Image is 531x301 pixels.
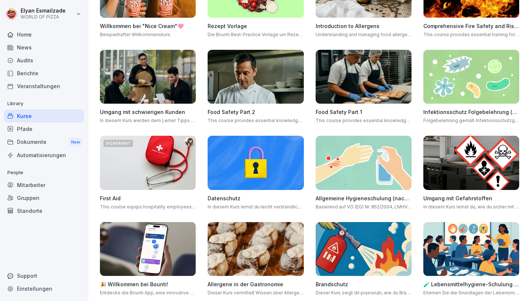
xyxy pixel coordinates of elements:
[21,8,66,14] p: Elyan Esmailzade
[4,135,84,149] div: Dokumente
[423,290,519,296] p: Erlernen Sie die Grundlagen der Lebensmittelhygiene gemäß LMHV und EU-Verordnungen. Verstehen Sie...
[4,149,84,162] a: Automatisierungen
[423,194,519,202] h4: Umgang mit Gefahrstoffen
[208,117,303,124] p: This course provides essential knowledge and practical steps to ensure food safety and hygiene in...
[208,50,303,104] img: idy8elroa8tdh8pf64fhm0tv.png
[4,80,84,93] a: Veranstaltungen
[4,282,84,295] a: Einstellungen
[423,136,519,190] img: ro33qf0i8ndaw7nkfv0stvse.png
[316,31,412,38] p: Understanding and managing food allergens are crucial in the hospitality industry to ensure the s...
[316,290,412,296] p: Dieser Kurs zeigt dir praxisnah, wie du Brände in der Gastronomie verhinderst, Fettbrände sicher ...
[208,194,303,202] h4: Datenschutz
[423,50,519,104] img: tgff07aey9ahi6f4hltuk21p.png
[423,117,519,124] p: Folgebelehrung gemäß Infektionsschutzgesetz §43 IfSG. Diese Schulung ist nur gültig in Kombinatio...
[208,22,303,30] h4: Rezept Vorlage
[316,204,412,210] p: Basierend auf VO (EG) Nr. 852/2004, LMHV, DIN10514 und IFSG. Jährliche Wiederholung empfohlen. Mi...
[316,108,412,116] h4: Food Safety Part 1
[316,22,412,30] h4: Introduction to Allergens
[423,280,519,288] h4: 🧪 Lebensmittelhygiene-Schulung nach LMHV
[316,117,412,124] p: This course provides essential knowledge and practical steps to ensure food safety and hygiene in...
[4,54,84,67] a: Audits
[316,136,412,190] img: gxsnf7ygjsfsmxd96jxi4ufn.png
[423,31,519,38] p: This course provides essential training for Fire Marshals, covering fire safety risk assessment, ...
[100,222,196,276] img: b4eu0mai1tdt6ksd7nlke1so.png
[100,22,196,30] h4: Willkommen bei "Nice Cream"🩷
[4,98,84,110] p: Library
[69,138,82,146] div: New
[208,136,303,190] img: gp1n7epbxsf9lzaihqn479zn.png
[4,191,84,204] a: Gruppen
[4,110,84,122] a: Kurse
[208,204,303,210] p: In diesem Kurs lernst du leicht verständlich die Grundlagen der DSGVO kennen und erfährst, wie du...
[423,222,519,276] img: h7jpezukfv8pwd1f3ia36uzh.png
[316,222,412,276] img: b0iy7e1gfawqjs4nezxuanzk.png
[100,108,196,116] h4: Umgang mit schwierigen Kunden
[100,194,196,202] h4: First Aid
[100,290,196,296] p: Entdecke die Bounti App, eine innovative Lernplattform, die dir flexibles und unterhaltsames Lern...
[423,108,519,116] h4: Infektionsschutz Folgebelehrung (nach §43 IfSG)
[4,67,84,80] a: Berichte
[208,290,303,296] p: Dieser Kurs vermittelt Wissen über Allergene, deren Kennzeichnung und Kommunikation, Küchenmanage...
[316,50,412,104] img: azkf4rt9fjv8ktem2r20o1ft.png
[4,167,84,179] p: People
[4,269,84,282] div: Support
[316,280,412,288] h4: Brandschutz
[208,222,303,276] img: q9ka5lds5r8z6j6e6z37df34.png
[423,204,519,210] p: In diesem Kurs lernst du, wie du sicher mit Gefahrstoffen umgehst. Du erfährst, was die Gefahrsto...
[21,14,66,20] p: WORLD OF PIZZA
[4,122,84,135] a: Pfade
[208,108,303,116] h4: Food Safety Part 2
[4,41,84,54] a: News
[4,135,84,149] a: DokumenteNew
[4,28,84,41] a: Home
[100,136,196,190] img: ovcsqbf2ewum2utvc3o527vw.png
[423,22,519,30] h4: Comprehensive Fire Safety and Risk Management
[100,31,196,38] p: Beispielhafter Willkommenskurs
[100,204,196,210] p: This course equips hospitality employees with basic first aid knowledge, empowering them to respo...
[4,204,84,217] a: Standorte
[100,117,196,124] p: In diesem Kurs werden dem Lerner Tipps an die Hand gegeben, wie man effektiv mit schwierigen Kund...
[316,194,412,202] h4: Allgemeine Hygieneschulung (nach LHMV §4)
[4,179,84,191] a: Mitarbeiter
[208,31,303,38] p: Die Bounti Best-Practice Vorlage um Rezepte zu vermitteln. Anschaulich, einfach und spielerisch. 🥗
[100,50,196,104] img: ibmq16c03v2u1873hyb2ubud.png
[100,280,196,288] h4: 🎉 Willkommen bei Bounti!
[208,280,303,288] h4: Allergene in der Gastronomie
